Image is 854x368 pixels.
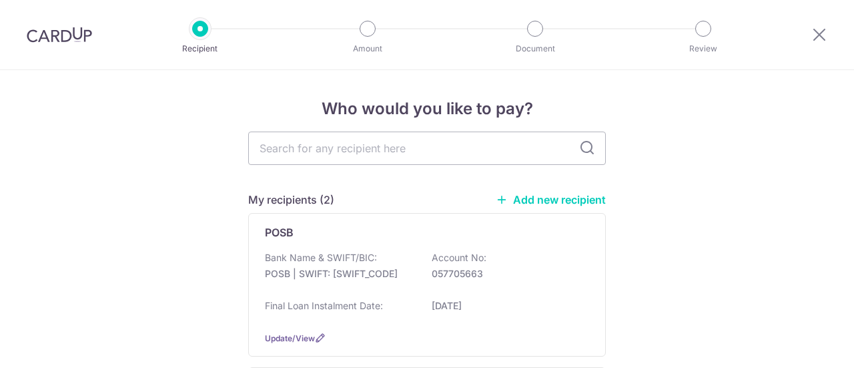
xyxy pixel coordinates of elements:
[265,333,315,343] a: Update/View
[265,267,414,281] p: POSB | SWIFT: [SWIFT_CODE]
[654,42,753,55] p: Review
[27,27,92,43] img: CardUp
[248,97,606,121] h4: Who would you like to pay?
[496,193,606,206] a: Add new recipient
[432,299,581,313] p: [DATE]
[432,251,486,264] p: Account No:
[318,42,417,55] p: Amount
[265,224,294,240] p: POSB
[486,42,584,55] p: Document
[265,251,377,264] p: Bank Name & SWIFT/BIC:
[248,192,334,208] h5: My recipients (2)
[151,42,250,55] p: Recipient
[248,132,606,165] input: Search for any recipient here
[432,267,581,281] p: 057705663
[265,299,383,313] p: Final Loan Instalment Date:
